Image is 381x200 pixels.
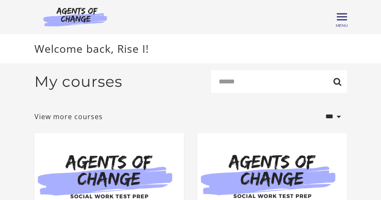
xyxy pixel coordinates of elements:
[34,111,103,122] a: View more courses
[336,23,347,28] span: Menu
[34,73,122,91] h2: My courses
[337,12,347,22] button: Toggle menu Menu
[34,7,116,26] img: Agents of Change Logo
[337,16,347,17] span: Toggle menu
[34,41,347,57] p: Welcome back, Rise I!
